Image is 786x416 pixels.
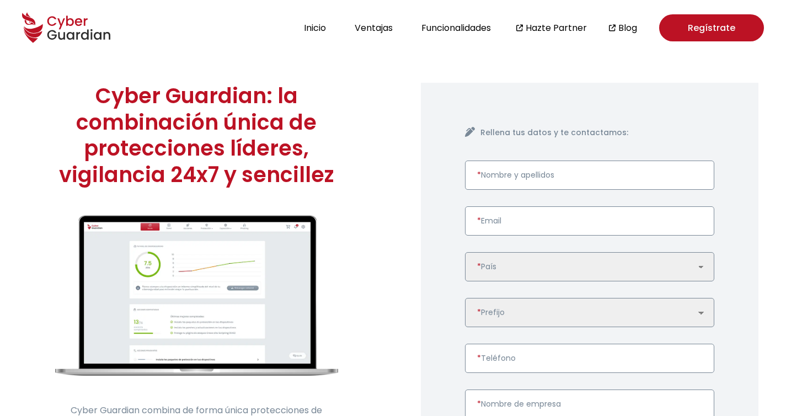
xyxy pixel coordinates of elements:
[659,14,764,41] a: Regístrate
[526,21,587,35] a: Hazte Partner
[465,344,715,373] input: Introduce un número de teléfono válido.
[418,20,494,35] button: Funcionalidades
[351,20,396,35] button: Ventajas
[480,127,715,138] h4: Rellena tus datos y te contactamos:
[55,215,338,376] img: cyberguardian-home
[55,83,338,188] h1: Cyber Guardian: la combinación única de protecciones líderes, vigilancia 24x7 y sencillez
[301,20,329,35] button: Inicio
[618,21,637,35] a: Blog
